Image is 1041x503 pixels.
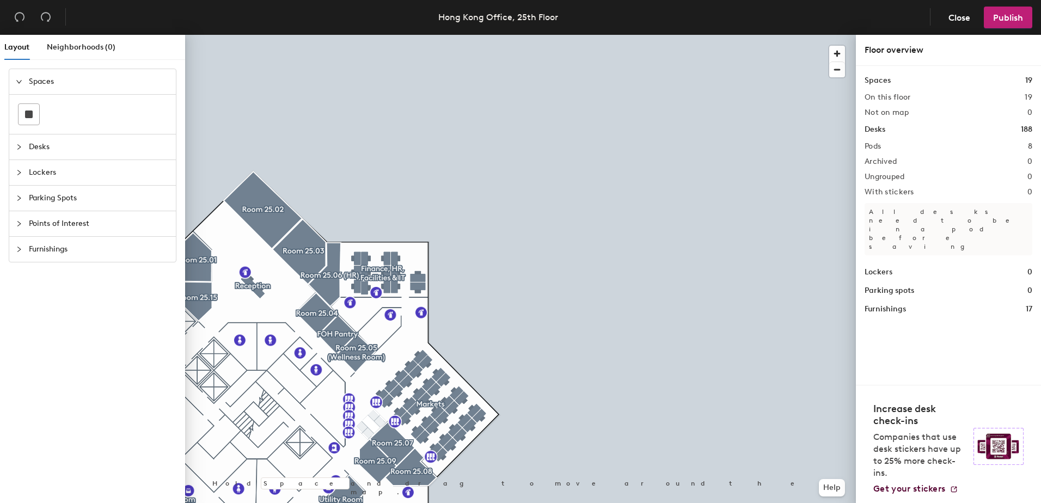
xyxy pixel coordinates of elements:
[1027,266,1032,278] h1: 0
[865,188,914,197] h2: With stickers
[29,160,169,185] span: Lockers
[984,7,1032,28] button: Publish
[29,186,169,211] span: Parking Spots
[865,75,891,87] h1: Spaces
[865,44,1032,57] div: Floor overview
[14,11,25,22] span: undo
[1025,93,1032,102] h2: 19
[873,483,958,494] a: Get your stickers
[9,7,30,28] button: Undo (⌘ + Z)
[1027,285,1032,297] h1: 0
[35,7,57,28] button: Redo (⌘ + ⇧ + Z)
[1026,303,1032,315] h1: 17
[865,173,905,181] h2: Ungrouped
[29,211,169,236] span: Points of Interest
[1027,188,1032,197] h2: 0
[438,10,558,24] div: Hong Kong Office, 25th Floor
[865,266,892,278] h1: Lockers
[865,303,906,315] h1: Furnishings
[29,69,169,94] span: Spaces
[16,78,22,85] span: expanded
[4,42,29,52] span: Layout
[865,157,897,166] h2: Archived
[1027,173,1032,181] h2: 0
[1027,108,1032,117] h2: 0
[1028,142,1032,151] h2: 8
[819,479,845,496] button: Help
[16,246,22,253] span: collapsed
[1025,75,1032,87] h1: 19
[873,431,967,479] p: Companies that use desk stickers have up to 25% more check-ins.
[865,108,909,117] h2: Not on map
[16,220,22,227] span: collapsed
[865,124,885,136] h1: Desks
[865,285,914,297] h1: Parking spots
[939,7,979,28] button: Close
[873,483,945,494] span: Get your stickers
[993,13,1023,23] span: Publish
[16,195,22,201] span: collapsed
[948,13,970,23] span: Close
[47,42,115,52] span: Neighborhoods (0)
[1021,124,1032,136] h1: 188
[865,93,911,102] h2: On this floor
[16,144,22,150] span: collapsed
[29,237,169,262] span: Furnishings
[1027,157,1032,166] h2: 0
[29,134,169,160] span: Desks
[865,203,1032,255] p: All desks need to be in a pod before saving
[16,169,22,176] span: collapsed
[873,403,967,427] h4: Increase desk check-ins
[865,142,881,151] h2: Pods
[973,428,1024,465] img: Sticker logo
